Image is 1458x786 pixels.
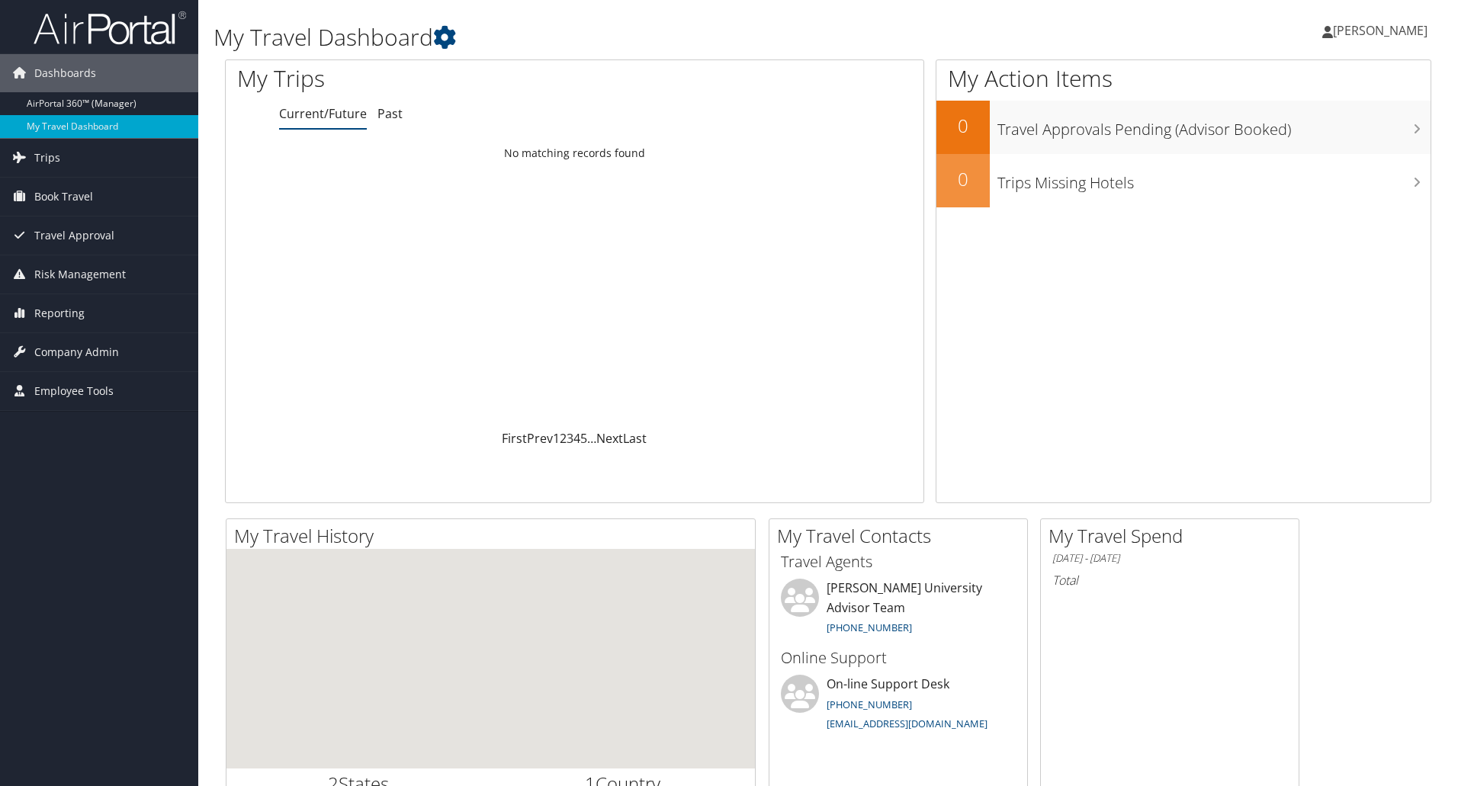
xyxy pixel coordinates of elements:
a: 5 [580,430,587,447]
span: [PERSON_NAME] [1333,22,1427,39]
a: 3 [567,430,573,447]
a: First [502,430,527,447]
h3: Online Support [781,647,1016,669]
a: [PHONE_NUMBER] [827,621,912,634]
li: On-line Support Desk [773,675,1023,737]
h2: My Travel Spend [1049,523,1299,549]
a: 2 [560,430,567,447]
a: 1 [553,430,560,447]
h2: 0 [936,166,990,192]
li: [PERSON_NAME] University Advisor Team [773,579,1023,641]
a: [PERSON_NAME] [1322,8,1443,53]
span: … [587,430,596,447]
h3: Travel Agents [781,551,1016,573]
span: Company Admin [34,333,119,371]
a: Prev [527,430,553,447]
td: No matching records found [226,140,923,167]
a: Past [377,105,403,122]
h6: [DATE] - [DATE] [1052,551,1287,566]
h3: Trips Missing Hotels [997,165,1431,194]
span: Dashboards [34,54,96,92]
a: 0Trips Missing Hotels [936,154,1431,207]
h2: 0 [936,113,990,139]
a: 4 [573,430,580,447]
a: Current/Future [279,105,367,122]
h1: My Trips [237,63,621,95]
a: Last [623,430,647,447]
a: 0Travel Approvals Pending (Advisor Booked) [936,101,1431,154]
span: Trips [34,139,60,177]
span: Book Travel [34,178,93,216]
h1: My Travel Dashboard [214,21,1033,53]
h2: My Travel History [234,523,755,549]
h6: Total [1052,572,1287,589]
a: [PHONE_NUMBER] [827,698,912,711]
h3: Travel Approvals Pending (Advisor Booked) [997,111,1431,140]
span: Travel Approval [34,217,114,255]
h1: My Action Items [936,63,1431,95]
span: Risk Management [34,255,126,294]
a: [EMAIL_ADDRESS][DOMAIN_NAME] [827,717,988,730]
img: airportal-logo.png [34,10,186,46]
a: Next [596,430,623,447]
h2: My Travel Contacts [777,523,1027,549]
span: Employee Tools [34,372,114,410]
span: Reporting [34,294,85,332]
